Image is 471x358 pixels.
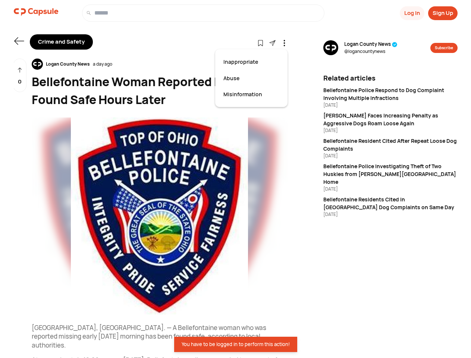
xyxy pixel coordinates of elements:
[18,78,22,86] p: 0
[220,86,283,103] div: Misinformation
[430,43,458,53] button: Subscribe
[323,127,458,134] div: [DATE]
[323,153,458,159] div: [DATE]
[428,6,458,20] button: Sign Up
[93,61,112,67] div: a day ago
[43,61,93,67] div: Logan County News
[14,4,59,22] a: logo
[323,211,458,218] div: [DATE]
[323,86,458,102] div: Bellefontaine Police Respond to Dog Complaint Involving Multiple Infractions
[323,186,458,192] div: [DATE]
[323,162,458,186] div: Bellefontaine Police Investigating Theft of Two Huskies from [PERSON_NAME][GEOGRAPHIC_DATA] Home
[323,137,458,153] div: Bellefontaine Resident Cited After Repeat Loose Dog Complaints
[30,34,93,50] div: Crime and Safety
[32,323,288,350] p: [GEOGRAPHIC_DATA], [GEOGRAPHIC_DATA]. — A Bellefontaine woman who was reported missing early [DAT...
[32,59,43,70] img: resizeImage
[323,195,458,211] div: Bellefontaine Residents Cited in [GEOGRAPHIC_DATA] Dog Complaints on Same Day
[392,42,398,47] img: tick
[323,73,458,83] div: Related articles
[323,40,338,55] img: resizeImage
[182,341,290,348] div: You have to be logged in to perform this action!
[220,70,283,87] div: Abuse
[344,41,398,48] span: Logan County News
[344,48,398,55] span: @ logancountynews
[32,73,288,109] div: Bellefontaine Woman Reported Missing Found Safe Hours Later
[14,4,59,19] img: logo
[220,54,283,70] div: Inappropriate
[32,117,288,314] img: resizeImage
[323,102,458,109] div: [DATE]
[323,112,458,127] div: [PERSON_NAME] Faces Increasing Penalty as Aggressive Dogs Roam Loose Again
[400,6,424,20] button: Log In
